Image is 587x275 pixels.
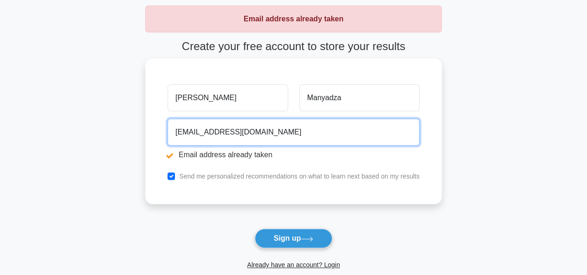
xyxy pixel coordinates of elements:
[168,84,288,111] input: First name
[255,229,333,248] button: Sign up
[168,149,419,160] li: Email address already taken
[299,84,419,111] input: Last name
[179,173,419,180] label: Send me personalized recommendations on what to learn next based on my results
[247,261,340,269] a: Already have an account? Login
[145,40,442,53] h4: Create your free account to store your results
[244,15,343,23] strong: Email address already taken
[168,119,419,146] input: Email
